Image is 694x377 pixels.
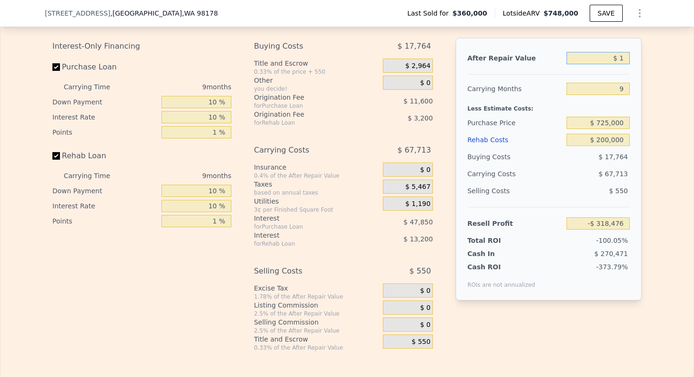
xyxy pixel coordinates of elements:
div: you decide! [254,85,379,93]
span: Lotside ARV [503,9,543,18]
div: 9 months [129,79,231,94]
div: 0.33% of the price + 550 [254,68,379,76]
div: Points [52,125,158,140]
div: for Rehab Loan [254,119,359,127]
span: , [GEOGRAPHIC_DATA] [110,9,218,18]
div: Cash In [467,249,526,258]
span: $ 11,600 [404,97,433,105]
div: Origination Fee [254,110,359,119]
div: Selling Costs [254,263,359,280]
span: $ 47,850 [404,218,433,226]
div: Points [52,214,158,229]
div: Carrying Costs [254,142,359,159]
div: 9 months [129,168,231,183]
div: Down Payment [52,94,158,110]
span: $ 67,713 [398,142,431,159]
div: Cash ROI [467,262,535,272]
button: SAVE [590,5,623,22]
button: Show Options [630,4,649,23]
div: Carrying Time [64,168,125,183]
span: $ 67,713 [599,170,628,178]
div: Listing Commission [254,300,379,310]
input: Rehab Loan [52,152,60,160]
div: Title and Escrow [254,59,379,68]
span: $ 13,200 [404,235,433,243]
div: for Purchase Loan [254,223,359,231]
label: Rehab Loan [52,147,158,164]
div: 0.4% of the After Repair Value [254,172,379,180]
div: Interest Rate [52,110,158,125]
span: $ 550 [609,187,628,195]
span: $ 270,471 [594,250,628,257]
div: Selling Commission [254,317,379,327]
span: $360,000 [452,9,487,18]
span: -100.05% [596,237,628,244]
div: Interest [254,214,359,223]
div: Origination Fee [254,93,359,102]
span: $ 5,467 [405,183,430,191]
span: $ 17,764 [599,153,628,161]
div: After Repair Value [467,50,563,67]
span: [STREET_ADDRESS] [45,9,110,18]
label: Purchase Loan [52,59,158,76]
div: ROIs are not annualized [467,272,535,289]
div: Carrying Time [64,79,125,94]
span: -373.79% [596,263,628,271]
div: Title and Escrow [254,334,379,344]
span: $ 0 [420,79,431,87]
div: Utilities [254,197,379,206]
span: $ 2,964 [405,62,430,70]
div: Down Payment [52,183,158,198]
div: for Rehab Loan [254,240,359,248]
div: Excise Tax [254,283,379,293]
div: Total ROI [467,236,526,245]
span: $ 1,190 [405,200,430,208]
div: 1.78% of the After Repair Value [254,293,379,300]
span: , WA 98178 [182,9,218,17]
div: Selling Costs [467,182,563,199]
span: $ 0 [420,321,431,329]
div: 2.5% of the After Repair Value [254,327,379,334]
div: Purchase Price [467,114,563,131]
div: 2.5% of the After Repair Value [254,310,379,317]
div: Rehab Costs [467,131,563,148]
div: Interest-Only Financing [52,38,231,55]
div: based on annual taxes [254,189,379,197]
div: Carrying Costs [467,165,526,182]
div: Interest Rate [52,198,158,214]
span: $ 550 [409,263,431,280]
span: $ 0 [420,166,431,174]
div: Buying Costs [467,148,563,165]
div: for Purchase Loan [254,102,359,110]
span: $ 3,200 [407,114,432,122]
div: 3¢ per Finished Square Foot [254,206,379,214]
div: Insurance [254,163,379,172]
span: $ 550 [412,338,431,346]
span: Last Sold for [407,9,453,18]
div: Less Estimate Costs: [467,97,630,114]
div: 0.33% of the After Repair Value [254,344,379,351]
span: $ 17,764 [398,38,431,55]
div: Other [254,76,379,85]
div: Resell Profit [467,215,563,232]
div: Interest [254,231,359,240]
div: Buying Costs [254,38,359,55]
div: Taxes [254,180,379,189]
span: $ 0 [420,304,431,312]
span: $ 0 [420,287,431,295]
span: $748,000 [543,9,578,17]
input: Purchase Loan [52,63,60,71]
div: Carrying Months [467,80,563,97]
